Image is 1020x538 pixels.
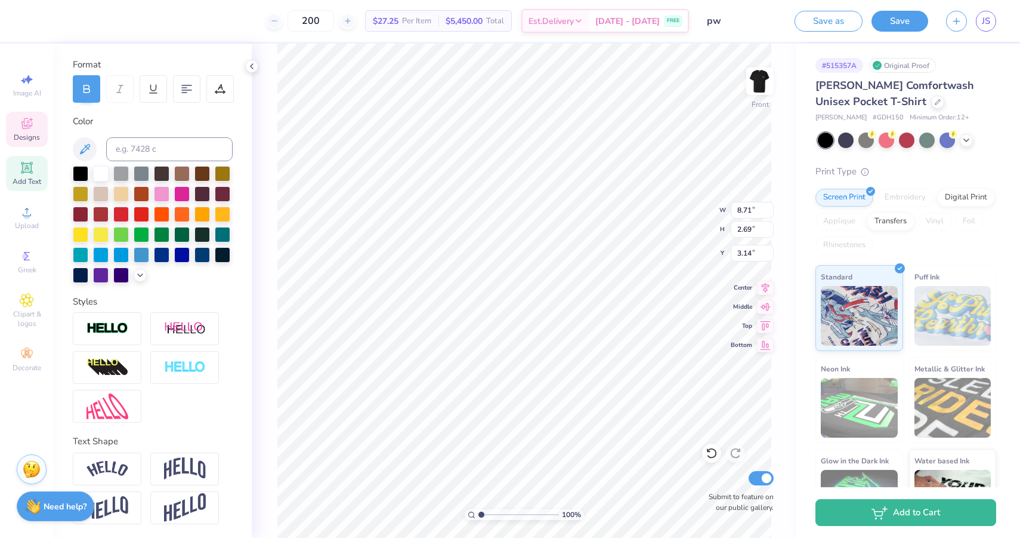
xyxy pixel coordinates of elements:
[731,341,752,349] span: Bottom
[164,493,206,522] img: Rise
[698,9,786,33] input: Untitled Design
[821,454,889,467] span: Glow in the Dark Ink
[731,284,752,292] span: Center
[595,15,660,27] span: [DATE] - [DATE]
[748,69,772,93] img: Front
[528,15,574,27] span: Est. Delivery
[914,470,991,530] img: Water based Ink
[914,378,991,438] img: Metallic & Glitter Ink
[976,11,996,32] a: JS
[106,137,233,161] input: e.g. 7428 c
[73,115,233,128] div: Color
[86,496,128,519] img: Flag
[815,189,873,207] div: Screen Print
[821,378,898,438] img: Neon Ink
[13,88,41,98] span: Image AI
[821,286,898,346] img: Standard
[73,435,233,448] div: Text Shape
[86,461,128,477] img: Arc
[402,15,431,27] span: Per Item
[869,58,936,73] div: Original Proof
[486,15,504,27] span: Total
[867,213,914,230] div: Transfers
[914,454,969,467] span: Water based Ink
[164,457,206,480] img: Arch
[86,393,128,419] img: Free Distort
[815,113,867,123] span: [PERSON_NAME]
[937,189,995,207] div: Digital Print
[18,265,36,275] span: Greek
[288,10,334,32] input: – –
[731,303,752,311] span: Middle
[562,509,581,520] span: 100 %
[86,322,128,336] img: Stroke
[13,177,41,186] span: Add Text
[910,113,969,123] span: Minimum Order: 12 +
[982,14,990,28] span: JS
[873,113,904,123] span: # GDH150
[815,165,996,179] div: Print Type
[702,491,774,513] label: Submit to feature on our public gallery.
[815,78,974,109] span: [PERSON_NAME] Comfortwash Unisex Pocket T-Shirt
[815,213,863,230] div: Applique
[14,133,40,142] span: Designs
[13,363,41,373] span: Decorate
[44,501,86,512] strong: Need help?
[815,236,873,254] div: Rhinestones
[731,322,752,330] span: Top
[73,58,234,72] div: Format
[86,358,128,377] img: 3d Illusion
[955,213,983,230] div: Foil
[914,362,985,375] span: Metallic & Glitter Ink
[821,270,852,283] span: Standard
[914,286,991,346] img: Puff Ink
[815,499,996,526] button: Add to Cart
[15,221,39,230] span: Upload
[821,470,898,530] img: Glow in the Dark Ink
[815,58,863,73] div: # 515357A
[877,189,934,207] div: Embroidery
[446,15,483,27] span: $5,450.00
[164,361,206,374] img: Negative Space
[667,17,679,25] span: FREE
[795,11,863,32] button: Save as
[821,362,850,375] span: Neon Ink
[918,213,951,230] div: Vinyl
[752,99,769,110] div: Front
[6,309,48,328] span: Clipart & logos
[73,295,233,309] div: Styles
[164,321,206,336] img: Shadow
[373,15,398,27] span: $27.25
[914,270,939,283] span: Puff Ink
[871,11,928,32] button: Save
